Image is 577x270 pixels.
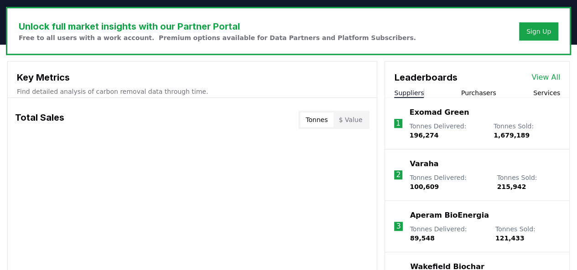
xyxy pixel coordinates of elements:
button: Purchasers [461,88,496,97]
p: Find detailed analysis of carbon removal data through time. [17,87,368,96]
button: Sign Up [519,22,558,41]
a: Sign Up [526,27,551,36]
a: Varaha [410,158,438,169]
span: 100,609 [410,183,439,190]
p: Tonnes Delivered : [410,224,486,243]
p: Tonnes Sold : [495,224,560,243]
h3: Key Metrics [17,71,368,84]
span: 121,433 [495,234,525,242]
button: Suppliers [394,88,424,97]
p: Tonnes Delivered : [410,173,488,191]
p: 2 [396,169,400,180]
a: Exomad Green [410,107,469,118]
p: Tonnes Sold : [497,173,560,191]
button: Services [533,88,560,97]
span: 215,942 [497,183,526,190]
span: 1,679,189 [494,132,530,139]
p: Free to all users with a work account. Premium options available for Data Partners and Platform S... [19,33,416,42]
button: $ Value [333,112,368,127]
button: Tonnes [300,112,333,127]
span: 196,274 [410,132,439,139]
h3: Total Sales [15,111,64,129]
p: Tonnes Delivered : [410,122,484,140]
p: Tonnes Sold : [494,122,560,140]
a: View All [531,72,560,83]
span: 89,548 [410,234,435,242]
h3: Leaderboards [394,71,457,84]
h3: Unlock full market insights with our Partner Portal [19,20,416,33]
a: Aperam BioEnergia [410,210,489,221]
p: 1 [396,118,400,129]
p: 3 [396,221,400,232]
